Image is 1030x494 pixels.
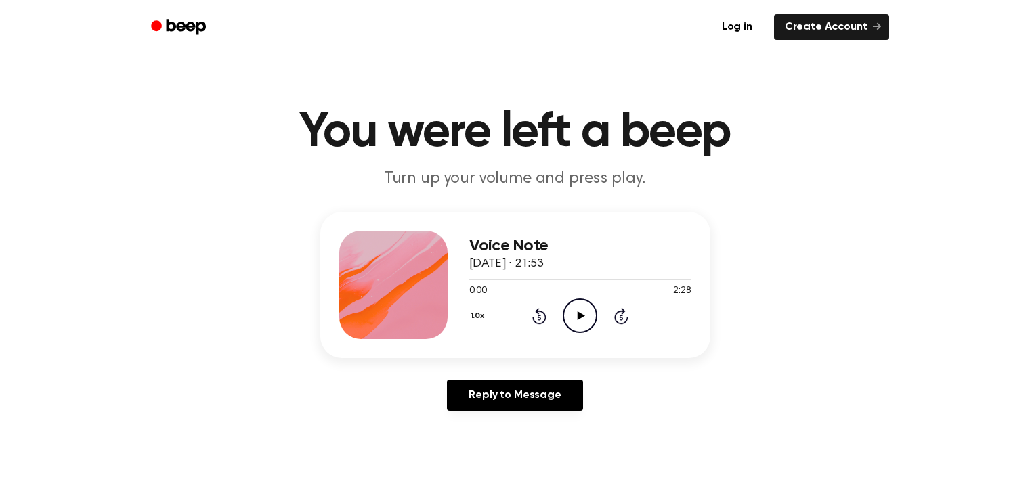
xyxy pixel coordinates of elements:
a: Beep [142,14,218,41]
a: Create Account [774,14,889,40]
h1: You were left a beep [169,108,862,157]
span: [DATE] · 21:53 [469,258,544,270]
span: 0:00 [469,284,487,298]
a: Reply to Message [447,380,582,411]
p: Turn up your volume and press play. [255,168,775,190]
a: Log in [708,12,766,43]
h3: Voice Note [469,237,691,255]
button: 1.0x [469,305,490,328]
span: 2:28 [673,284,691,298]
